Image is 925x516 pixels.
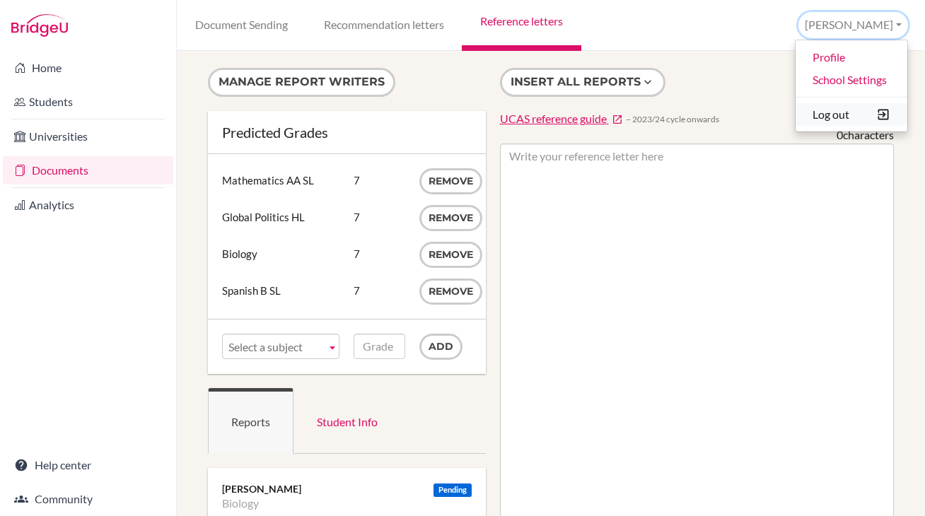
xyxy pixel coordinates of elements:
[208,68,395,97] button: Manage report writers
[208,388,293,454] a: Reports
[419,334,462,360] input: Add
[837,127,894,143] div: characters
[500,111,623,127] a: UCAS reference guide
[419,205,482,231] button: Remove
[293,388,401,454] a: Student Info
[354,205,405,229] div: 7
[3,54,173,82] a: Home
[419,168,482,194] button: Remove
[222,125,472,139] div: Predicted Grades
[3,122,173,151] a: Universities
[3,451,173,479] a: Help center
[3,191,173,219] a: Analytics
[419,278,482,305] button: Remove
[222,278,339,303] div: Spanish B SL
[500,68,665,97] button: Insert all reports
[222,168,339,192] div: Mathematics AA SL
[626,113,719,125] span: − 2023/24 cycle onwards
[222,205,339,229] div: Global Politics HL
[3,88,173,116] a: Students
[796,103,907,126] button: Log out
[11,14,68,37] img: Bridge-U
[222,242,339,266] div: Biology
[837,128,843,141] span: 0
[3,485,173,513] a: Community
[228,334,320,360] span: Select a subject
[796,69,907,91] a: School Settings
[796,46,907,69] a: Profile
[795,40,908,132] ul: [PERSON_NAME]
[354,242,405,266] div: 7
[3,156,173,184] a: Documents
[354,278,405,303] div: 7
[222,496,259,510] li: Biology
[354,168,405,192] div: 7
[500,112,607,125] span: UCAS reference guide
[222,482,472,496] div: [PERSON_NAME]
[434,483,472,497] div: Pending
[798,12,908,38] button: [PERSON_NAME]
[354,334,405,359] input: Grade
[419,242,482,268] button: Remove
